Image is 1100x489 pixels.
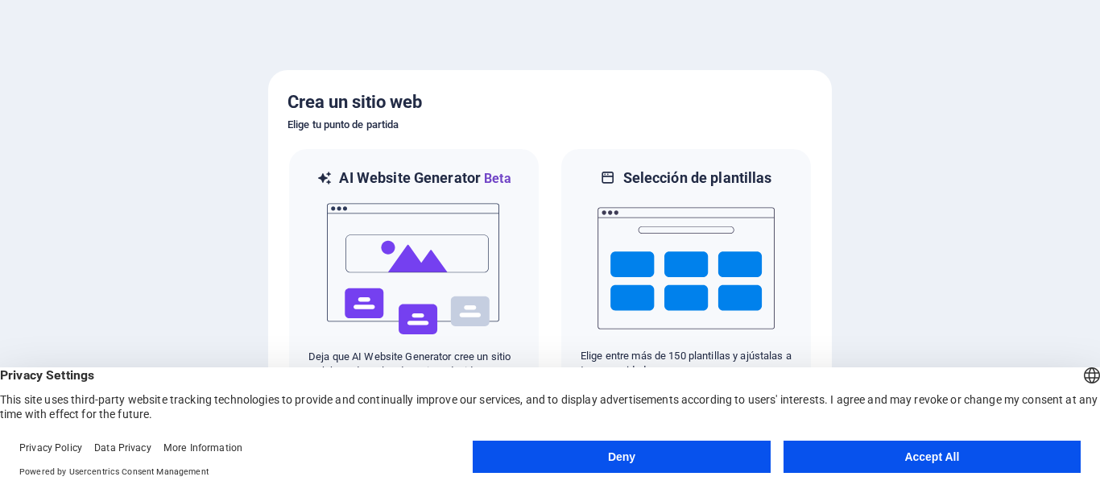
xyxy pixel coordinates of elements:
[287,89,813,115] h5: Crea un sitio web
[581,349,792,378] p: Elige entre más de 150 plantillas y ajústalas a tus necesidades.
[481,171,511,186] span: Beta
[287,115,813,135] h6: Elige tu punto de partida
[339,168,511,189] h6: AI Website Generator
[325,189,502,350] img: ai
[560,147,813,400] div: Selección de plantillasElige entre más de 150 plantillas y ajústalas a tus necesidades.
[287,147,540,400] div: AI Website GeneratorBetaaiDeja que AI Website Generator cree un sitio web basado en los datos int...
[308,350,519,379] p: Deja que AI Website Generator cree un sitio web basado en los datos introducidos.
[623,168,772,188] h6: Selección de plantillas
